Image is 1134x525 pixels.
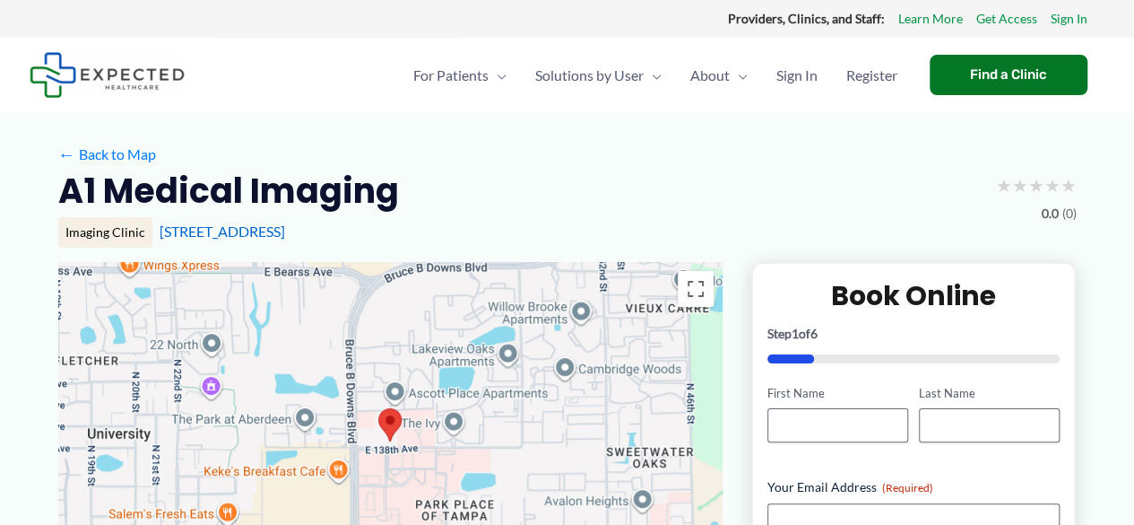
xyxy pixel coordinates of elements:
[846,44,897,107] span: Register
[690,44,730,107] span: About
[930,55,1087,95] a: Find a Clinic
[882,481,933,494] span: (Required)
[1060,169,1077,202] span: ★
[996,169,1012,202] span: ★
[767,385,908,402] label: First Name
[676,44,762,107] a: AboutMenu Toggle
[1028,169,1044,202] span: ★
[1042,202,1059,225] span: 0.0
[792,326,799,341] span: 1
[767,278,1060,313] h2: Book Online
[58,145,75,162] span: ←
[1062,202,1077,225] span: (0)
[767,328,1060,340] p: Step of
[832,44,912,107] a: Register
[976,7,1037,31] a: Get Access
[58,141,156,168] a: ←Back to Map
[30,52,185,98] img: Expected Healthcare Logo - side, dark font, small
[160,223,285,240] a: [STREET_ADDRESS]
[898,7,963,31] a: Learn More
[58,217,152,248] div: Imaging Clinic
[1051,7,1087,31] a: Sign In
[810,326,818,341] span: 6
[535,44,644,107] span: Solutions by User
[767,478,1060,496] label: Your Email Address
[489,44,506,107] span: Menu Toggle
[1044,169,1060,202] span: ★
[1012,169,1028,202] span: ★
[678,271,714,307] button: Toggle fullscreen view
[776,44,818,107] span: Sign In
[399,44,912,107] nav: Primary Site Navigation
[58,169,399,213] h2: A1 Medical Imaging
[762,44,832,107] a: Sign In
[919,385,1060,402] label: Last Name
[644,44,662,107] span: Menu Toggle
[728,11,885,26] strong: Providers, Clinics, and Staff:
[413,44,489,107] span: For Patients
[399,44,521,107] a: For PatientsMenu Toggle
[521,44,676,107] a: Solutions by UserMenu Toggle
[730,44,748,107] span: Menu Toggle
